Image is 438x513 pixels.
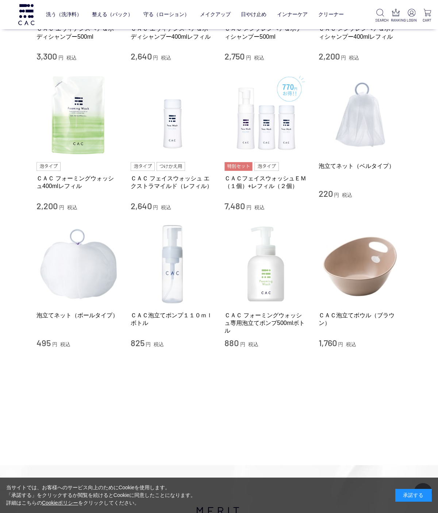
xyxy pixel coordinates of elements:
span: 2,640 [131,200,152,211]
img: 泡立てネット（ボールタイプ） [36,222,120,306]
span: 円 [334,192,339,198]
img: 特別セット [224,162,253,171]
p: LOGIN [407,18,416,23]
span: 税込 [346,341,356,347]
span: 円 [58,55,64,61]
span: 2,200 [319,51,340,61]
img: つけかえ用 [157,162,185,171]
img: ＣＡＣ フォーミングウォッシュ400mlレフィル [36,73,120,156]
span: 2,750 [224,51,245,61]
img: ＣＡＣ泡立てボウル（ブラウン） [319,222,402,306]
a: Cookieポリシー [42,500,78,506]
span: 円 [246,55,251,61]
span: 3,300 [36,51,57,61]
span: 880 [224,337,239,348]
span: 2,640 [131,51,152,61]
img: ＣＡＣフェイスウォッシュＥＭ（１個）+レフィル（２個） [224,73,308,156]
span: 税込 [349,55,359,61]
span: 1,760 [319,337,337,348]
p: CART [422,18,432,23]
a: 日やけ止め [241,6,266,23]
span: 2,200 [36,200,58,211]
a: ＣＡＣ泡立てボウル（ブラウン） [319,311,402,327]
span: 税込 [254,55,264,61]
a: ＣＡＣフェイスウォッシュＥＭ（１個）+レフィル（２個） [224,175,308,190]
span: 円 [59,204,64,210]
span: 税込 [342,192,352,198]
span: 税込 [66,55,77,61]
a: RANKING [391,9,401,23]
img: ＣＡＣ フェイスウォッシュ エクストラマイルド（レフィル） [131,73,214,156]
a: 洗う（洗浄料） [46,6,82,23]
a: メイクアップ [200,6,231,23]
a: 泡立てネット（ベルタイプ） [319,162,402,170]
span: 220 [319,188,333,199]
span: 税込 [60,341,70,347]
div: 当サイトでは、お客様へのサービス向上のためにCookieを使用します。 「承諾する」をクリックするか閲覧を続けるとCookieに同意したことになります。 詳細はこちらの をクリックしてください。 [6,484,196,507]
span: 円 [153,204,158,210]
img: ＣＡＣ フォーミングウォッシュ専用泡立てポンプ500mlボトル [224,222,308,306]
span: 495 [36,337,51,348]
a: 守る（ローション） [143,6,189,23]
a: LOGIN [407,9,416,23]
span: 税込 [254,204,265,210]
span: 円 [246,204,251,210]
a: SEARCH [375,9,385,23]
a: ＣＡＣ泡立てポンプ１１０ｍｌボトル [131,311,214,327]
span: 円 [52,341,57,347]
a: ＣＡＣ フォーミングウォッシュ400mlレフィル [36,175,120,190]
span: 7,480 [224,200,245,211]
span: 税込 [161,204,171,210]
p: SEARCH [375,18,385,23]
img: 泡タイプ [36,162,61,171]
img: 泡タイプ [131,162,155,171]
span: 税込 [154,341,164,347]
img: logo [17,4,35,25]
span: 円 [338,341,343,347]
a: 泡立てネット（ボールタイプ） [36,311,120,319]
a: ＣＡＣ メンブレンヘア＆ボディシャンプー400mlレフィル [319,25,402,41]
img: 泡タイプ [254,162,278,171]
span: 税込 [67,204,77,210]
a: ＣＡＣ フェイスウォッシュ エクストラマイルド（レフィル） [131,175,214,190]
a: ＣＡＣ フォーミングウォッシュ専用泡立てポンプ500mlボトル [224,311,308,335]
a: 整える（パック） [92,6,133,23]
a: クリーナー [318,6,344,23]
img: ＣＡＣ泡立てポンプ１１０ｍｌボトル [131,222,214,306]
a: CART [422,9,432,23]
span: 円 [146,341,151,347]
a: インナーケア [277,6,308,23]
span: 円 [153,55,158,61]
img: 泡立てネット（ベルタイプ） [319,73,402,156]
p: RANKING [391,18,401,23]
span: 825 [131,337,145,348]
span: 税込 [161,55,171,61]
span: 円 [240,341,245,347]
a: ＣＡＣ エヴィデンスヘア＆ボディシャンプー500ml [36,25,120,41]
span: 税込 [248,341,258,347]
span: 円 [341,55,346,61]
div: 承諾する [395,489,432,502]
